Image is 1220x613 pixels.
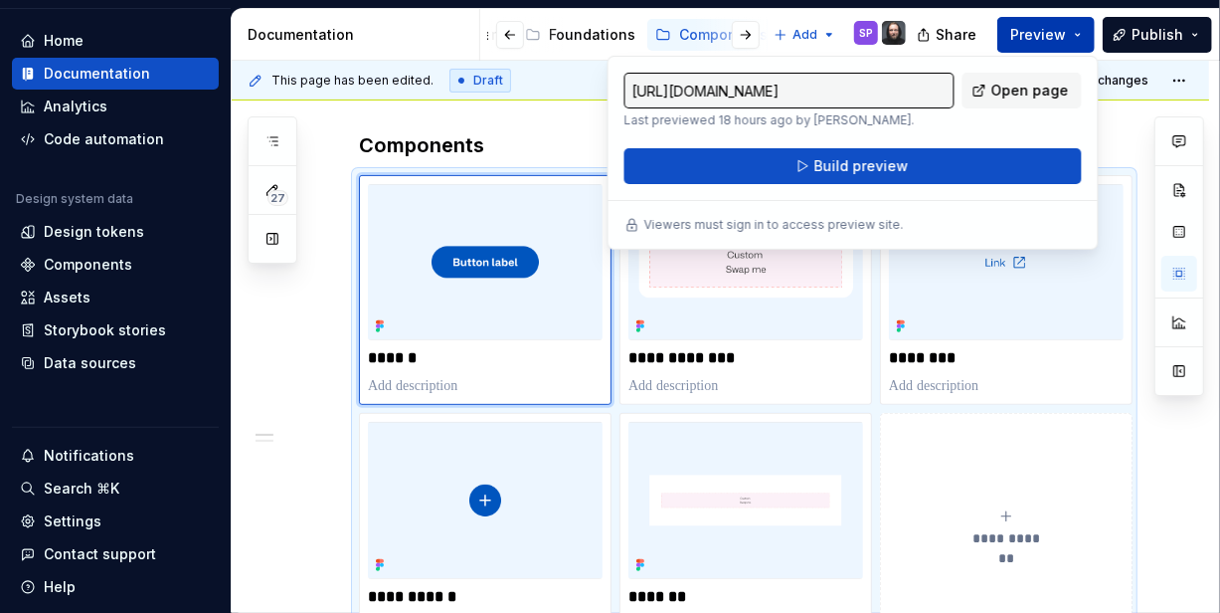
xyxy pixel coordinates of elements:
[12,473,219,505] button: Search ⌘K
[12,506,219,537] a: Settings
[44,446,134,466] div: Notifications
[628,422,863,578] img: d951555b-0253-4361-9fc6-6d64ccb3edb3.png
[991,81,1069,101] span: Open page
[628,184,863,340] img: 5002a025-632c-4b8e-ae1e-8fb8d8a71fbd.png
[644,217,904,233] p: Viewers must sign in to access preview site.
[12,91,219,122] a: Analytics
[1010,25,1066,45] span: Preview
[549,25,635,45] div: Foundations
[359,131,1130,159] h3: Components
[473,73,503,89] span: Draft
[44,222,144,242] div: Design tokens
[267,190,288,206] span: 27
[889,184,1124,340] img: 14cf3cbc-0138-4a5c-b031-2ad8254179f0.png
[44,353,136,373] div: Data sources
[12,314,219,346] a: Storybook stories
[44,320,166,340] div: Storybook stories
[517,19,643,51] a: Foundations
[624,112,955,128] p: Last previewed 18 hours ago by [PERSON_NAME].
[44,129,164,149] div: Code automation
[1052,73,1148,89] span: Publish changes
[997,17,1095,53] button: Preview
[12,571,219,603] button: Help
[12,25,219,57] a: Home
[859,25,873,41] div: SP
[44,288,90,307] div: Assets
[44,479,119,499] div: Search ⌘K
[813,156,908,176] span: Build preview
[44,544,156,564] div: Contact support
[1132,25,1183,45] span: Publish
[16,191,133,207] div: Design system data
[44,577,76,597] div: Help
[12,123,219,155] a: Code automation
[768,21,842,49] button: Add
[12,58,219,90] a: Documentation
[12,249,219,281] a: Components
[1103,17,1212,53] button: Publish
[44,255,132,275] div: Components
[12,216,219,248] a: Design tokens
[368,184,603,340] img: fc69f722-412d-4724-b478-37e02ce14e48.png
[12,347,219,379] a: Data sources
[679,25,768,45] div: Components
[44,511,101,531] div: Settings
[962,73,1082,108] a: Open page
[647,19,776,51] a: Components
[44,31,84,51] div: Home
[368,422,603,578] img: 96c32c7d-c39f-4d05-bd00-0737bf21000f.png
[44,64,150,84] div: Documentation
[792,27,817,43] span: Add
[12,282,219,313] a: Assets
[882,21,906,45] img: Teunis Vorsteveld
[624,148,1082,184] button: Build preview
[248,25,471,45] div: Documentation
[907,17,989,53] button: Share
[12,538,219,570] button: Contact support
[12,440,219,472] button: Notifications
[271,73,434,89] span: This page has been edited.
[936,25,976,45] span: Share
[44,97,107,116] div: Analytics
